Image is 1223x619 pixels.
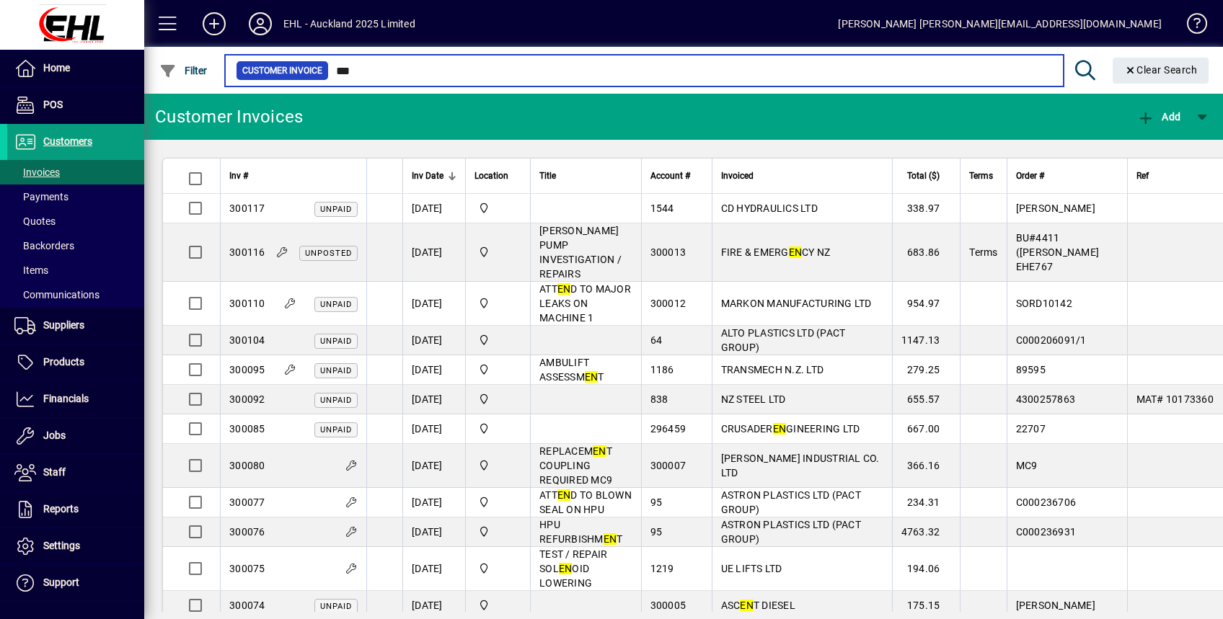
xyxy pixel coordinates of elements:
span: FIRE & EMERG CY NZ [721,246,831,258]
span: 300080 [229,460,265,471]
div: Account # [650,168,703,184]
span: Unpaid [320,366,352,375]
span: ALTO PLASTICS LTD (PACT GROUP) [721,327,846,353]
span: POS [43,99,63,110]
em: EN [740,600,754,611]
span: 300085 [229,423,265,435]
span: Ref [1136,168,1149,184]
em: EN [585,371,599,383]
span: 95 [650,496,663,508]
span: Reports [43,503,79,515]
span: 300077 [229,496,265,508]
div: Customer Invoices [155,105,303,128]
span: Financials [43,393,89,404]
td: 683.86 [892,223,961,282]
span: ASC T DIESEL [721,600,795,611]
span: ASTRON PLASTICS LTD (PACT GROUP) [721,519,861,545]
span: 300013 [650,246,686,258]
span: [PERSON_NAME] PUMP INVESTIGATION / REPAIRS [539,225,622,280]
span: EHL AUCKLAND [474,494,521,510]
div: Total ($) [901,168,953,184]
span: 300007 [650,460,686,471]
button: Filter [156,58,211,84]
span: [PERSON_NAME] [1016,202,1095,214]
em: EN [789,246,803,258]
span: AMBULIFT ASSESSM T [539,357,604,383]
span: EHL AUCKLAND [474,200,521,216]
span: 1186 [650,364,674,375]
span: 4300257863 [1016,393,1076,405]
span: Payments [14,191,69,202]
span: 95 [650,526,663,538]
td: 1147.13 [892,326,961,355]
td: 4763.32 [892,517,961,547]
td: [DATE] [402,517,465,547]
span: Filter [159,65,208,76]
div: Inv # [229,168,358,184]
td: [DATE] [402,282,465,326]
span: 300092 [229,393,265,405]
div: Invoiced [721,168,883,184]
span: 300117 [229,202,265,214]
a: Communications [7,282,144,307]
span: Unpaid [320,337,352,346]
span: 300076 [229,526,265,538]
td: 667.00 [892,414,961,444]
span: Add [1137,111,1180,123]
td: [DATE] [402,414,465,444]
span: 300075 [229,563,265,574]
span: 838 [650,393,668,405]
span: Invoices [14,166,60,178]
span: Communications [14,289,100,300]
span: Invoiced [721,168,754,184]
span: Inv # [229,168,248,184]
button: Profile [237,11,283,37]
span: Backorders [14,240,74,251]
span: Unpaid [320,425,352,435]
span: EHL AUCKLAND [474,332,521,348]
span: CD HYDRAULICS LTD [721,202,818,214]
span: Products [43,356,84,368]
span: [PERSON_NAME] [1016,600,1095,611]
td: 655.57 [892,385,961,414]
span: Clear Search [1124,64,1198,76]
a: Settings [7,528,144,564]
span: CRUSADER GINEERING LTD [721,423,860,435]
span: C000236706 [1016,496,1077,508]
span: Account # [650,168,690,184]
td: 954.97 [892,282,961,326]
td: [DATE] [402,194,465,223]
span: UE LIFTS LTD [721,563,782,574]
a: Reports [7,491,144,527]
span: EHL AUCKLAND [474,458,521,473]
span: Staff [43,466,66,478]
a: Items [7,258,144,282]
span: 89595 [1016,364,1046,375]
span: Unpaid [320,602,352,611]
span: 1544 [650,202,674,214]
span: ASTRON PLASTICS LTD (PACT GROUP) [721,489,861,515]
span: 300110 [229,298,265,309]
td: [DATE] [402,223,465,282]
span: TEST / REPAIR SOL OID LOWERING [539,548,607,589]
span: Items [14,264,48,276]
span: EHL AUCKLAND [474,421,521,437]
span: C000236931 [1016,526,1077,538]
td: [DATE] [402,488,465,517]
span: ATT D TO BLOWN SEAL ON HPU [539,489,632,515]
span: Title [539,168,556,184]
td: [DATE] [402,547,465,591]
span: 22707 [1016,423,1046,435]
td: 279.25 [892,355,961,385]
a: Jobs [7,418,144,454]
span: Suppliers [43,319,84,331]
span: Terms [969,246,997,258]
td: 234.31 [892,488,961,517]
em: EN [557,283,571,295]
span: 300074 [229,600,265,611]
span: Location [474,168,508,184]
div: Title [539,168,632,184]
div: Location [474,168,521,184]
a: Staff [7,455,144,491]
span: TRANSMECH N.Z. LTD [721,364,824,375]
